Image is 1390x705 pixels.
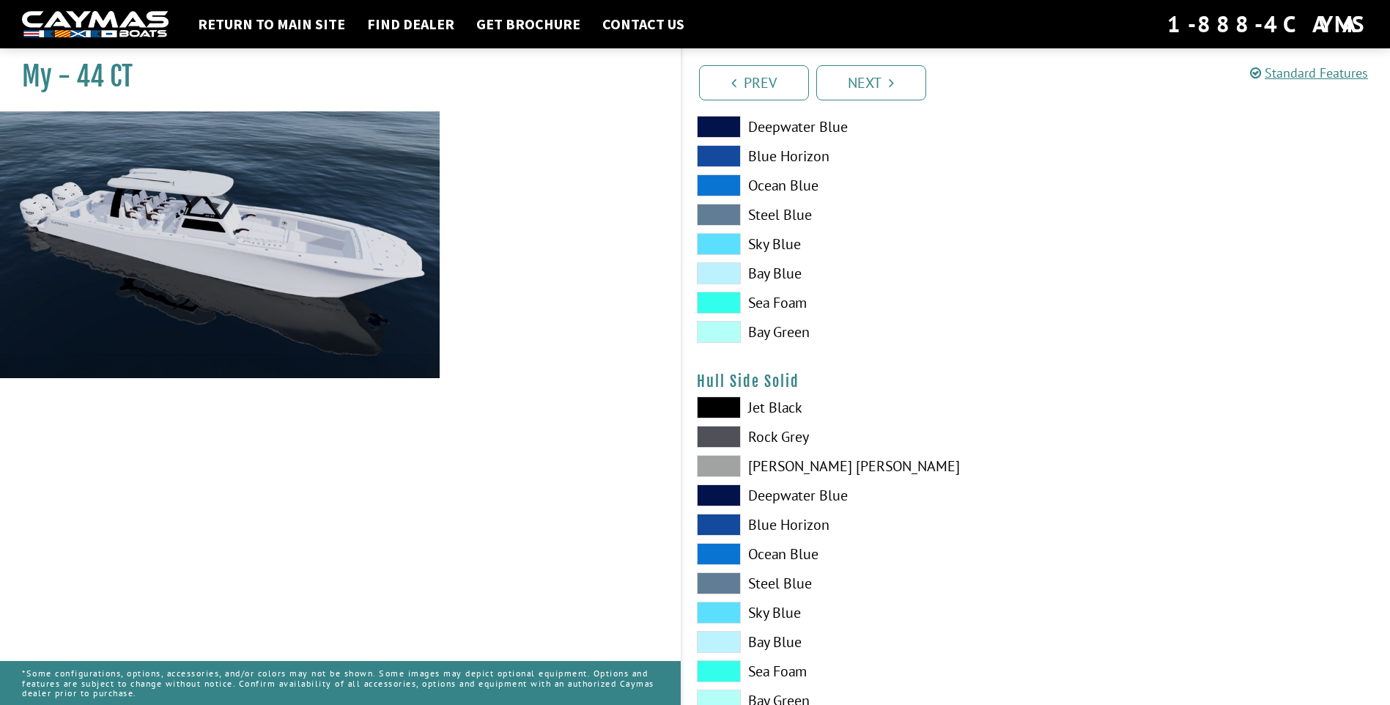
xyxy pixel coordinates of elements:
[1250,64,1368,81] a: Standard Features
[697,455,1021,477] label: [PERSON_NAME] [PERSON_NAME]
[22,11,169,38] img: white-logo-c9c8dbefe5ff5ceceb0f0178aa75bf4bb51f6bca0971e226c86eb53dfe498488.png
[697,426,1021,448] label: Rock Grey
[697,292,1021,314] label: Sea Foam
[697,116,1021,138] label: Deepwater Blue
[697,543,1021,565] label: Ocean Blue
[699,65,809,100] a: Prev
[1167,8,1368,40] div: 1-888-4CAYMAS
[191,15,352,34] a: Return to main site
[697,631,1021,653] label: Bay Blue
[22,661,659,705] p: *Some configurations, options, accessories, and/or colors may not be shown. Some images may depic...
[697,484,1021,506] label: Deepwater Blue
[697,204,1021,226] label: Steel Blue
[697,321,1021,343] label: Bay Green
[697,262,1021,284] label: Bay Blue
[697,602,1021,624] label: Sky Blue
[697,514,1021,536] label: Blue Horizon
[697,660,1021,682] label: Sea Foam
[816,65,926,100] a: Next
[697,396,1021,418] label: Jet Black
[469,15,588,34] a: Get Brochure
[697,174,1021,196] label: Ocean Blue
[22,60,644,93] h1: My - 44 CT
[697,145,1021,167] label: Blue Horizon
[697,233,1021,255] label: Sky Blue
[697,372,1376,391] h4: Hull Side Solid
[360,15,462,34] a: Find Dealer
[595,15,692,34] a: Contact Us
[697,572,1021,594] label: Steel Blue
